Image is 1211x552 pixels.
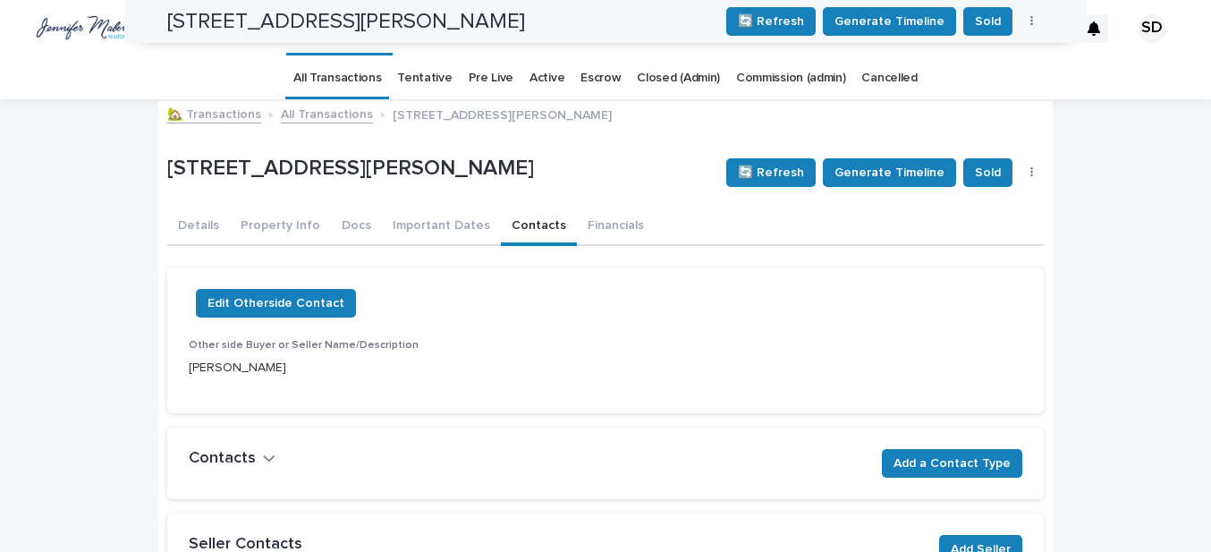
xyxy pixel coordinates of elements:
[975,164,1001,182] span: Sold
[580,57,621,99] a: Escrow
[293,57,381,99] a: All Transactions
[529,57,564,99] a: Active
[861,57,917,99] a: Cancelled
[1138,14,1166,43] div: SD
[823,158,956,187] button: Generate Timeline
[577,208,655,246] button: Financials
[834,164,944,182] span: Generate Timeline
[397,57,452,99] a: Tentative
[469,57,514,99] a: Pre Live
[331,208,382,246] button: Docs
[963,158,1012,187] button: Sold
[189,359,453,378] p: [PERSON_NAME]
[167,156,712,182] p: [STREET_ADDRESS][PERSON_NAME]
[382,208,501,246] button: Important Dates
[167,208,230,246] button: Details
[36,11,131,47] img: wuAGYP89SDOeM5CITrc5
[882,449,1022,478] button: Add a Contact Type
[189,340,419,351] span: Other side Buyer or Seller Name/Description
[230,208,331,246] button: Property Info
[893,454,1011,472] span: Add a Contact Type
[207,294,344,312] span: Edit Otherside Contact
[738,164,804,182] span: 🔄 Refresh
[637,57,720,99] a: Closed (Admin)
[189,449,256,469] h2: Contacts
[393,104,612,123] p: [STREET_ADDRESS][PERSON_NAME]
[167,103,261,123] a: 🏡 Transactions
[736,57,845,99] a: Commission (admin)
[281,103,373,123] a: All Transactions
[196,289,356,318] button: Edit Otherside Contact
[501,208,577,246] button: Contacts
[189,449,275,469] button: Contacts
[726,158,816,187] button: 🔄 Refresh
